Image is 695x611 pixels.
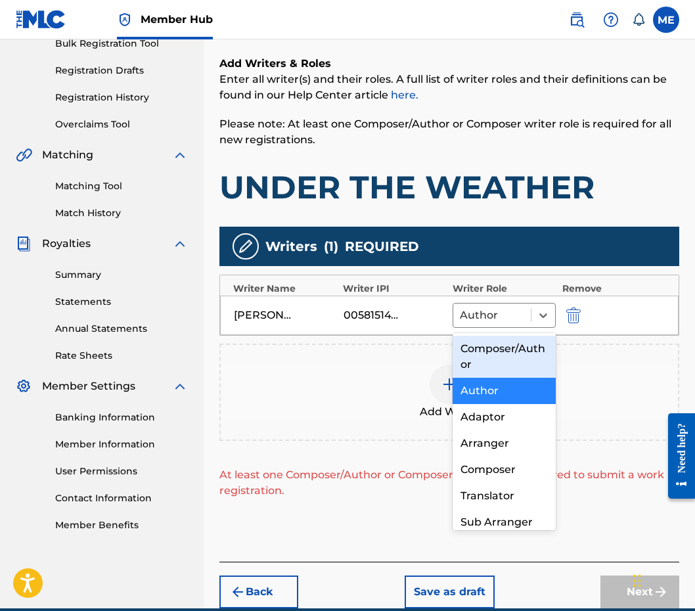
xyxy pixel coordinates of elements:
img: 12a2ab48e56ec057fbd8.svg [566,307,581,323]
img: expand [172,147,188,163]
div: Composer/Author [453,336,556,378]
img: Matching [16,147,32,163]
img: writers [238,238,254,254]
a: Public Search [564,7,590,33]
span: Member Hub [141,12,213,27]
img: expand [172,378,188,394]
div: Arranger [453,430,556,457]
a: Contact Information [55,491,188,505]
div: Writer Role [453,282,556,296]
span: ( 1 ) [324,237,338,256]
a: User Permissions [55,464,188,478]
div: Notifications [632,13,645,26]
div: At least one Composer/Author or Composer writer role is required to submit a work registration. [219,467,666,499]
span: Please note: At least one Composer/Author or Composer writer role is required for all new registr... [219,118,671,146]
a: Registration History [55,91,188,104]
a: Bulk Registration Tool [55,37,188,51]
iframe: Chat Widget [629,548,695,611]
img: 7ee5dd4eb1f8a8e3ef2f.svg [230,584,246,600]
div: Adaptor [453,404,556,430]
a: Member Information [55,438,188,451]
img: help [603,12,619,28]
div: Remove [562,282,665,296]
img: expand [172,236,188,252]
img: Member Settings [16,378,32,394]
img: Top Rightsholder [117,12,133,28]
h6: Add Writers & Roles [219,56,679,72]
span: Member Settings [42,378,135,394]
div: Drag [633,561,641,600]
a: Annual Statements [55,322,188,336]
span: Enter all writer(s) and their roles. A full list of writer roles and their definitions can be fou... [219,73,667,101]
a: Statements [55,295,188,309]
div: Help [598,7,624,33]
a: Member Benefits [55,518,188,532]
a: Match History [55,206,188,220]
h1: UNDER THE WEATHER [219,168,679,207]
a: Matching Tool [55,179,188,193]
div: Translator [453,483,556,509]
div: Author [453,378,556,404]
span: Matching [42,147,93,163]
img: Royalties [16,236,32,252]
div: Writer IPI [343,282,446,296]
span: Royalties [42,236,91,252]
div: Writer Name [233,282,336,296]
button: Back [219,576,298,608]
a: here. [391,89,418,101]
img: MLC Logo [16,10,66,29]
div: Composer [453,457,556,483]
img: add [441,376,457,392]
button: Save as draft [405,576,495,608]
span: Writers [265,237,317,256]
div: Sub Arranger [453,509,556,535]
div: User Menu [653,7,679,33]
a: Banking Information [55,411,188,424]
a: Overclaims Tool [55,118,188,131]
span: REQUIRED [345,237,419,256]
img: search [569,12,585,28]
span: Add Writer [420,404,479,420]
a: Rate Sheets [55,349,188,363]
a: Summary [55,268,188,282]
iframe: Resource Center [658,402,695,510]
a: Registration Drafts [55,64,188,78]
